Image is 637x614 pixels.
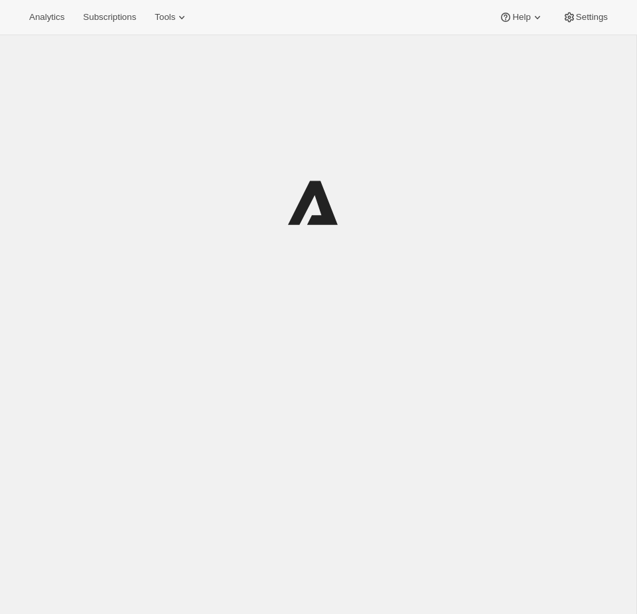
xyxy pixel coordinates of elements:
span: Settings [576,12,608,23]
button: Help [491,8,551,27]
span: Analytics [29,12,64,23]
button: Analytics [21,8,72,27]
button: Settings [555,8,616,27]
span: Tools [155,12,175,23]
button: Tools [147,8,196,27]
span: Subscriptions [83,12,136,23]
span: Help [512,12,530,23]
button: Subscriptions [75,8,144,27]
